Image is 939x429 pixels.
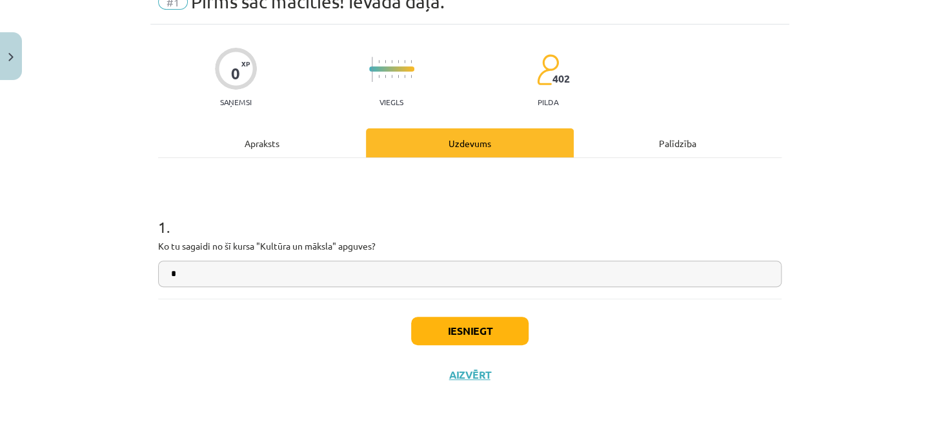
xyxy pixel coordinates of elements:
img: icon-short-line-57e1e144782c952c97e751825c79c345078a6d821885a25fce030b3d8c18986b.svg [391,60,392,63]
div: 0 [231,65,240,83]
img: icon-short-line-57e1e144782c952c97e751825c79c345078a6d821885a25fce030b3d8c18986b.svg [385,60,386,63]
img: icon-short-line-57e1e144782c952c97e751825c79c345078a6d821885a25fce030b3d8c18986b.svg [398,60,399,63]
img: icon-short-line-57e1e144782c952c97e751825c79c345078a6d821885a25fce030b3d8c18986b.svg [378,60,379,63]
p: Saņemsi [215,97,257,106]
button: Iesniegt [411,317,529,345]
button: Aizvērt [445,368,494,381]
div: Palīdzība [574,128,782,157]
img: icon-short-line-57e1e144782c952c97e751825c79c345078a6d821885a25fce030b3d8c18986b.svg [410,60,412,63]
img: icon-short-line-57e1e144782c952c97e751825c79c345078a6d821885a25fce030b3d8c18986b.svg [385,75,386,78]
p: pilda [537,97,558,106]
img: icon-short-line-57e1e144782c952c97e751825c79c345078a6d821885a25fce030b3d8c18986b.svg [404,60,405,63]
img: icon-short-line-57e1e144782c952c97e751825c79c345078a6d821885a25fce030b3d8c18986b.svg [404,75,405,78]
img: icon-short-line-57e1e144782c952c97e751825c79c345078a6d821885a25fce030b3d8c18986b.svg [391,75,392,78]
img: icon-short-line-57e1e144782c952c97e751825c79c345078a6d821885a25fce030b3d8c18986b.svg [378,75,379,78]
p: Ko tu sagaidi no šī kursa "Kultūra un māksla" apguves? [158,239,782,253]
span: XP [241,60,250,67]
img: icon-short-line-57e1e144782c952c97e751825c79c345078a6d821885a25fce030b3d8c18986b.svg [398,75,399,78]
span: 402 [552,73,570,85]
div: Apraksts [158,128,366,157]
img: icon-long-line-d9ea69661e0d244f92f715978eff75569469978d946b2353a9bb055b3ed8787d.svg [372,57,373,82]
h1: 1 . [158,195,782,235]
img: icon-close-lesson-0947bae3869378f0d4975bcd49f059093ad1ed9edebbc8119c70593378902aed.svg [8,53,14,61]
div: Uzdevums [366,128,574,157]
img: icon-short-line-57e1e144782c952c97e751825c79c345078a6d821885a25fce030b3d8c18986b.svg [410,75,412,78]
p: Viegls [379,97,403,106]
img: students-c634bb4e5e11cddfef0936a35e636f08e4e9abd3cc4e673bd6f9a4125e45ecb1.svg [536,54,559,86]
